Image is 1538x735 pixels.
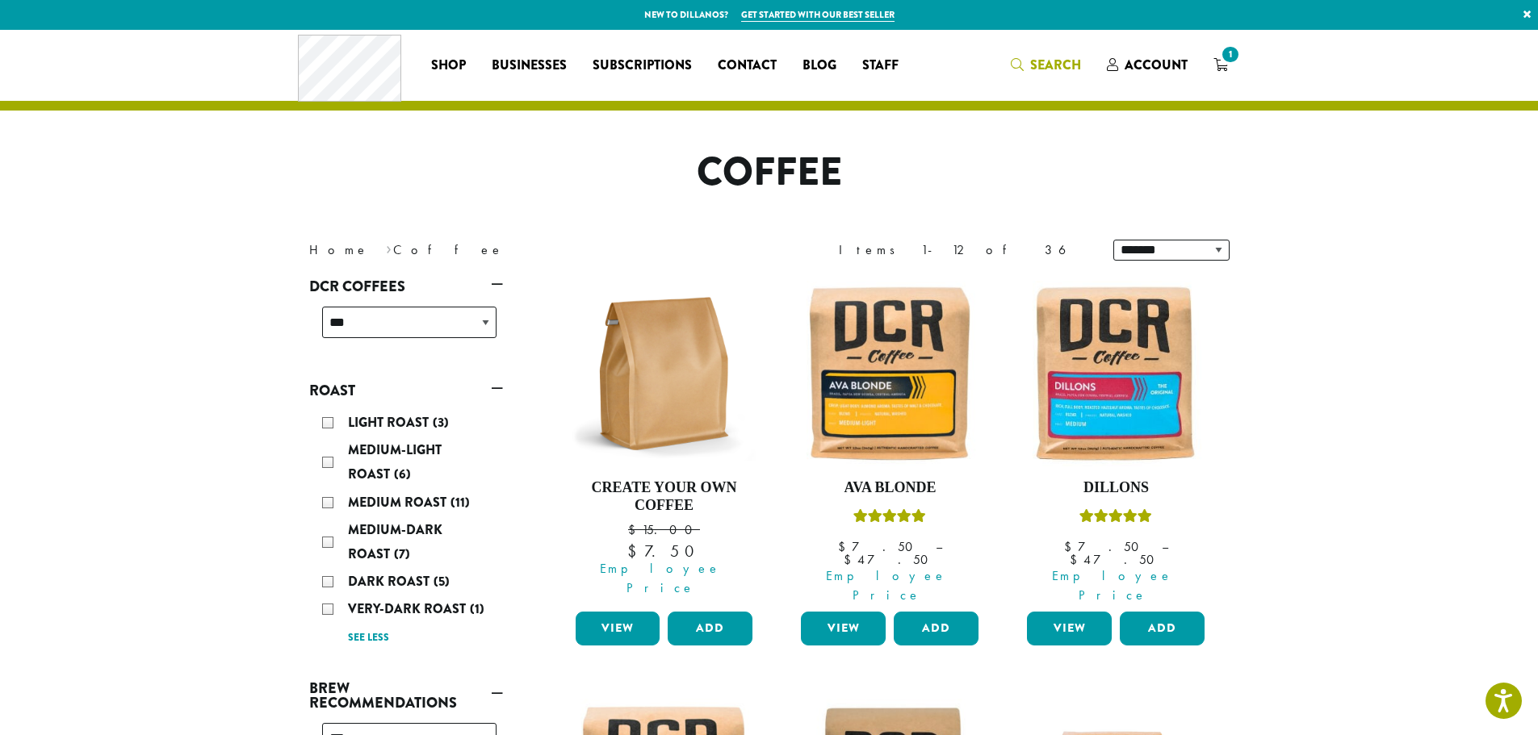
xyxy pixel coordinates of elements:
[628,521,642,538] span: $
[803,56,836,76] span: Blog
[1064,538,1146,555] bdi: 7.50
[1070,551,1083,568] span: $
[394,545,410,563] span: (7)
[853,507,926,531] div: Rated 5.00 out of 5
[1023,281,1209,605] a: DillonsRated 5.00 out of 5 Employee Price
[844,551,936,568] bdi: 47.50
[394,465,411,483] span: (6)
[838,538,852,555] span: $
[348,493,451,512] span: Medium Roast
[309,377,503,404] a: Roast
[309,404,503,655] div: Roast
[348,413,433,432] span: Light Roast
[434,572,450,591] span: (5)
[627,541,701,562] bdi: 7.50
[1162,538,1168,555] span: –
[309,674,503,716] a: Brew Recommendations
[1023,281,1209,466] img: Dillons-12oz-300x300.jpg
[593,56,692,76] span: Subscriptions
[1064,538,1078,555] span: $
[998,52,1094,78] a: Search
[1079,507,1152,531] div: Rated 5.00 out of 5
[418,52,479,78] a: Shop
[309,241,369,258] a: Home
[797,281,983,605] a: Ava BlondeRated 5.00 out of 5 Employee Price
[1027,612,1112,645] a: View
[797,281,983,466] img: Ava-Blonde-12oz-1-300x300.jpg
[348,572,434,591] span: Dark Roast
[309,300,503,357] div: DCR Coffees
[431,56,466,76] span: Shop
[470,599,484,618] span: (1)
[348,520,442,563] span: Medium-Dark Roast
[492,56,567,76] span: Businesses
[1120,612,1205,645] button: Add
[741,8,895,22] a: Get started with our best seller
[844,551,857,568] span: $
[1023,479,1209,497] h4: Dillons
[894,612,979,645] button: Add
[572,281,757,605] a: Create Your Own Coffee $15.00 Employee Price
[576,612,660,645] a: View
[718,56,777,76] span: Contact
[801,612,886,645] a: View
[668,612,752,645] button: Add
[309,240,745,260] nav: Breadcrumb
[348,441,442,483] span: Medium-Light Roast
[839,240,1089,260] div: Items 1-12 of 36
[348,599,470,618] span: Very-Dark Roast
[565,559,757,598] span: Employee Price
[572,479,757,514] h4: Create Your Own Coffee
[849,52,911,78] a: Staff
[1030,56,1081,74] span: Search
[1125,56,1188,74] span: Account
[627,541,644,562] span: $
[628,521,700,538] bdi: 15.00
[571,281,756,466] img: 12oz-Label-Free-Bag-KRAFT-e1707417954251.png
[297,149,1242,196] h1: Coffee
[433,413,449,432] span: (3)
[348,630,389,646] a: See less
[309,273,503,300] a: DCR Coffees
[1219,44,1241,65] span: 1
[790,566,983,605] span: Employee Price
[1070,551,1162,568] bdi: 47.50
[936,538,942,555] span: –
[386,235,392,260] span: ›
[451,493,470,512] span: (11)
[1016,566,1209,605] span: Employee Price
[838,538,920,555] bdi: 7.50
[797,479,983,497] h4: Ava Blonde
[862,56,899,76] span: Staff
